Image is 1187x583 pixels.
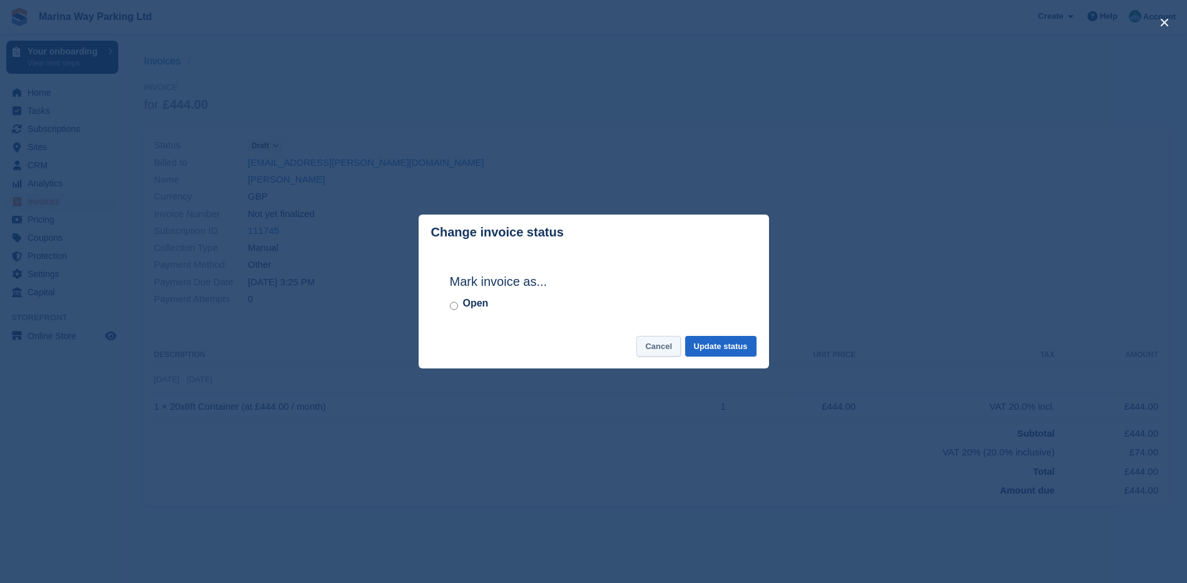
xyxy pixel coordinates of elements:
[450,272,738,291] h2: Mark invoice as...
[431,225,564,240] p: Change invoice status
[1154,13,1174,33] button: close
[685,336,757,357] button: Update status
[636,336,681,357] button: Cancel
[463,296,489,311] label: Open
